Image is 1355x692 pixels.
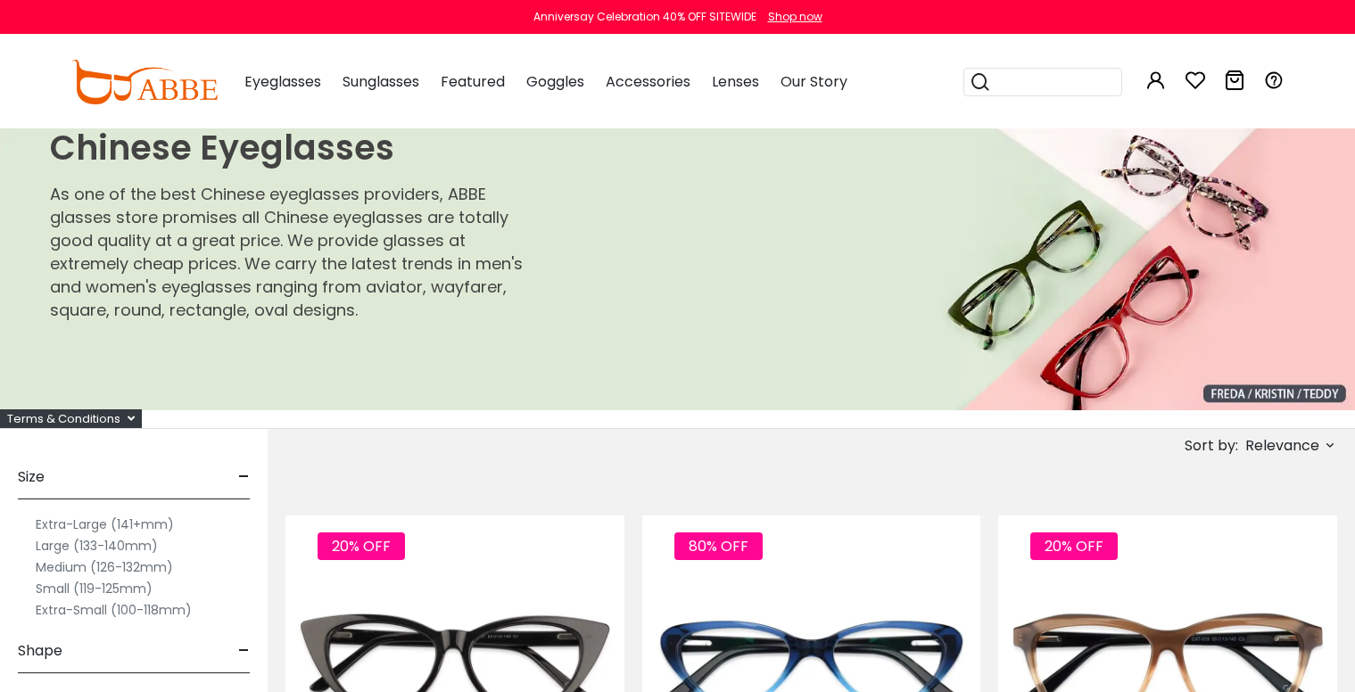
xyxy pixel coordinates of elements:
div: Anniversay Celebration 40% OFF SITEWIDE [533,9,756,25]
label: Small (119-125mm) [36,578,153,599]
span: Our Story [781,71,847,92]
div: Shop now [768,9,822,25]
span: Eyeglasses [244,71,321,92]
label: Large (133-140mm) [36,535,158,556]
label: Medium (126-132mm) [36,556,173,578]
h1: Chinese Eyeglasses [50,128,535,169]
span: Shape [18,630,62,672]
span: Size [18,456,45,498]
span: Accessories [606,71,690,92]
img: abbeglasses.com [71,60,218,104]
span: Sunglasses [343,71,419,92]
span: 80% OFF [674,532,763,560]
label: Extra-Small (100-118mm) [36,599,192,621]
p: As one of the best Chinese eyeglasses providers, ABBE glasses store promises all Chinese eyeglass... [50,183,535,322]
span: Lenses [712,71,759,92]
span: 20% OFF [1030,532,1118,560]
span: - [238,630,250,672]
span: 20% OFF [318,532,405,560]
a: Shop now [759,9,822,24]
span: Featured [441,71,505,92]
span: Sort by: [1185,435,1238,456]
span: Goggles [526,71,584,92]
label: Extra-Large (141+mm) [36,514,174,535]
span: Relevance [1245,430,1319,462]
span: - [238,456,250,498]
